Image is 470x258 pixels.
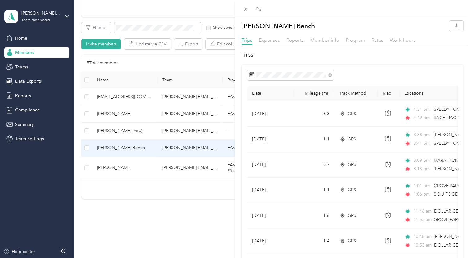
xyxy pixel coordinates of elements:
[413,208,431,215] span: 11:46 am
[294,203,334,228] td: 1.6
[294,101,334,127] td: 8.3
[247,178,294,203] td: [DATE]
[348,110,356,117] span: GPS
[247,152,294,178] td: [DATE]
[242,37,252,43] span: Trips
[413,106,431,113] span: 4:31 pm
[242,21,315,31] p: [PERSON_NAME] Bench
[294,228,334,254] td: 1.4
[247,86,294,101] th: Date
[348,136,356,143] span: GPS
[435,223,470,258] iframe: Everlance-gr Chat Button Frame
[413,242,431,249] span: 10:53 am
[378,86,399,101] th: Map
[413,183,431,189] span: 1:01 pm
[294,152,334,178] td: 0.7
[348,187,356,193] span: GPS
[294,86,334,101] th: Mileage (mi)
[247,203,294,228] td: [DATE]
[413,166,431,172] span: 3:13 pm
[413,114,431,121] span: 4:49 pm
[310,37,339,43] span: Member info
[294,127,334,152] td: 1.1
[247,101,294,127] td: [DATE]
[390,37,416,43] span: Work hours
[413,233,431,240] span: 10:48 am
[413,140,431,147] span: 3:41 pm
[247,127,294,152] td: [DATE]
[413,191,431,198] span: 1:06 pm
[372,37,383,43] span: Rates
[286,37,304,43] span: Reports
[348,212,356,219] span: GPS
[259,37,280,43] span: Expenses
[247,228,294,254] td: [DATE]
[334,86,378,101] th: Track Method
[413,131,431,138] span: 3:38 pm
[242,51,463,59] h2: Trips
[348,238,356,244] span: GPS
[346,37,365,43] span: Program
[413,157,431,164] span: 3:09 pm
[413,216,431,223] span: 11:53 am
[294,178,334,203] td: 1.1
[348,161,356,168] span: GPS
